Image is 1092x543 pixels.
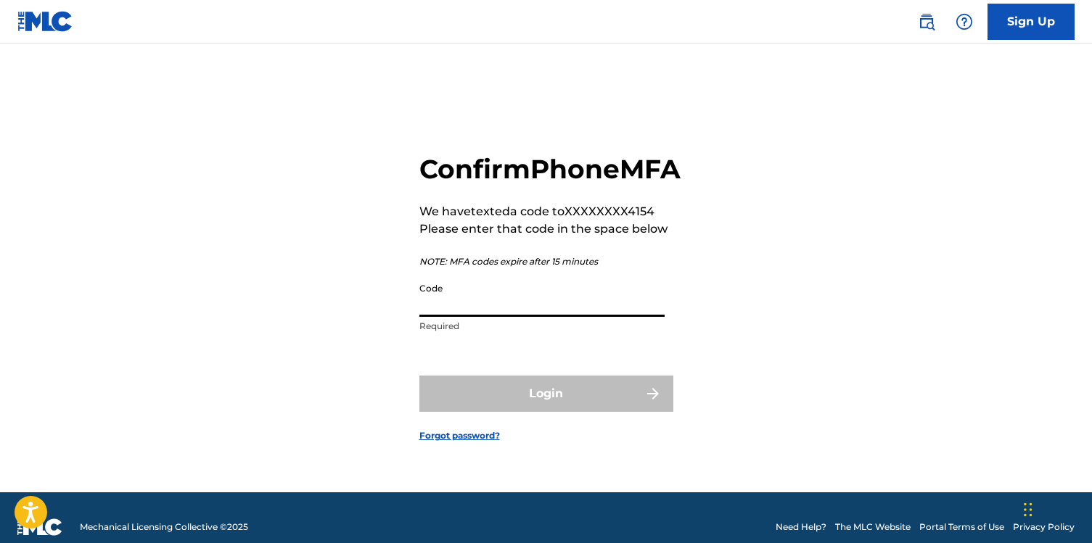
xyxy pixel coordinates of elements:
[419,203,681,220] p: We have texted a code to XXXXXXXX4154
[835,521,911,534] a: The MLC Website
[912,7,941,36] a: Public Search
[950,7,979,36] div: Help
[80,521,248,534] span: Mechanical Licensing Collective © 2025
[956,13,973,30] img: help
[988,4,1075,40] a: Sign Up
[919,521,1004,534] a: Portal Terms of Use
[776,521,826,534] a: Need Help?
[17,11,73,32] img: MLC Logo
[419,320,665,333] p: Required
[419,255,681,268] p: NOTE: MFA codes expire after 15 minutes
[17,518,62,536] img: logo
[1024,488,1033,531] div: Drag
[1013,521,1075,534] a: Privacy Policy
[419,220,681,238] p: Please enter that code in the space below
[918,13,935,30] img: search
[1019,473,1092,543] iframe: Chat Widget
[419,429,500,442] a: Forgot password?
[419,153,681,186] h2: Confirm Phone MFA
